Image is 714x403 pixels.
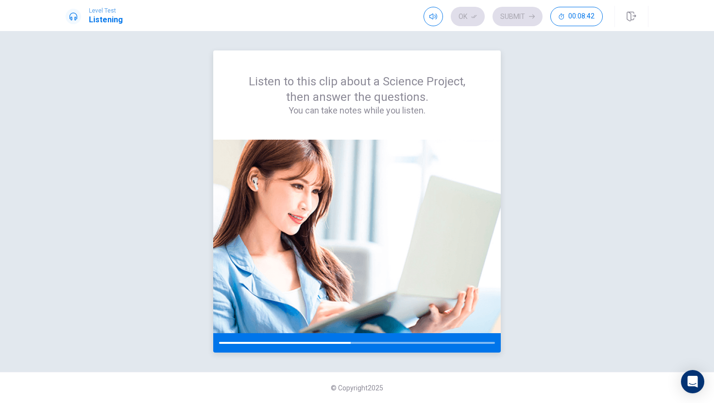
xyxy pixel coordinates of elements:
[568,13,595,20] span: 00:08:42
[89,7,123,14] span: Level Test
[331,384,383,392] span: © Copyright 2025
[237,105,477,116] h4: You can take notes while you listen.
[237,74,477,116] div: Listen to this clip about a Science Project, then answer the questions.
[89,14,123,26] h1: Listening
[681,370,704,393] div: Open Intercom Messenger
[550,7,603,26] button: 00:08:42
[213,140,501,333] img: passage image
